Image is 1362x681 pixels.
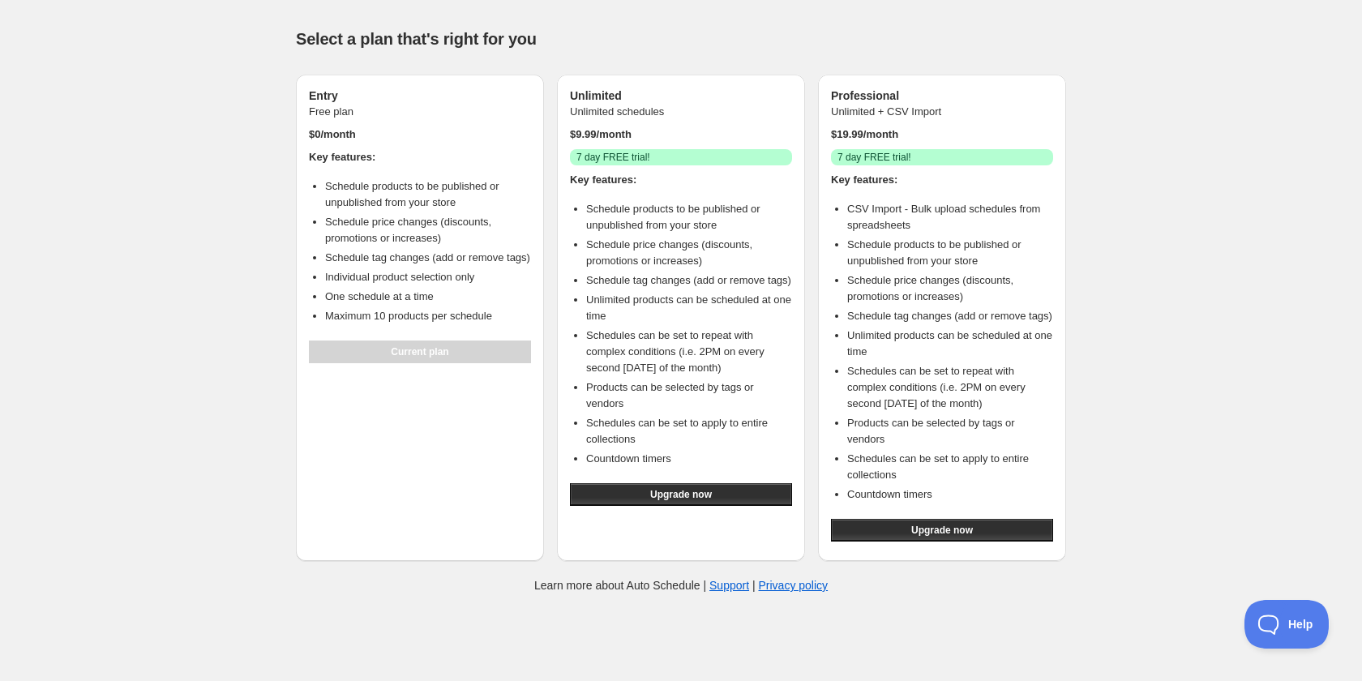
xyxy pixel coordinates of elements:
a: Privacy policy [759,579,829,592]
li: Schedule tag changes (add or remove tags) [847,308,1053,324]
li: Countdown timers [586,451,792,467]
li: Individual product selection only [325,269,531,285]
li: Schedules can be set to apply to entire collections [586,415,792,448]
span: 7 day FREE trial! [837,151,911,164]
iframe: Toggle Customer Support [1244,600,1330,649]
h3: Entry [309,88,531,104]
li: Schedules can be set to repeat with complex conditions (i.e. 2PM on every second [DATE] of the mo... [847,363,1053,412]
h4: Key features: [570,172,792,188]
h4: Key features: [831,172,1053,188]
li: Schedule products to be published or unpublished from your store [586,201,792,233]
span: 7 day FREE trial! [576,151,650,164]
p: Unlimited schedules [570,104,792,120]
p: Learn more about Auto Schedule | | [534,577,828,593]
span: Upgrade now [650,488,712,501]
li: Products can be selected by tags or vendors [847,415,1053,448]
button: Upgrade now [831,519,1053,542]
li: Maximum 10 products per schedule [325,308,531,324]
li: Schedule products to be published or unpublished from your store [325,178,531,211]
li: Schedule price changes (discounts, promotions or increases) [586,237,792,269]
h3: Professional [831,88,1053,104]
li: Schedule tag changes (add or remove tags) [586,272,792,289]
li: Schedule price changes (discounts, promotions or increases) [325,214,531,246]
li: One schedule at a time [325,289,531,305]
span: Upgrade now [911,524,973,537]
li: Schedules can be set to apply to entire collections [847,451,1053,483]
a: Support [709,579,749,592]
li: CSV Import - Bulk upload schedules from spreadsheets [847,201,1053,233]
p: $ 0 /month [309,126,531,143]
p: $ 19.99 /month [831,126,1053,143]
p: Free plan [309,104,531,120]
h3: Unlimited [570,88,792,104]
li: Countdown timers [847,486,1053,503]
li: Schedule price changes (discounts, promotions or increases) [847,272,1053,305]
li: Products can be selected by tags or vendors [586,379,792,412]
p: $ 9.99 /month [570,126,792,143]
li: Schedules can be set to repeat with complex conditions (i.e. 2PM on every second [DATE] of the mo... [586,328,792,376]
button: Upgrade now [570,483,792,506]
p: Unlimited + CSV Import [831,104,1053,120]
h1: Select a plan that's right for you [296,29,1066,49]
li: Schedule products to be published or unpublished from your store [847,237,1053,269]
li: Unlimited products can be scheduled at one time [847,328,1053,360]
h4: Key features: [309,149,531,165]
li: Unlimited products can be scheduled at one time [586,292,792,324]
li: Schedule tag changes (add or remove tags) [325,250,531,266]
